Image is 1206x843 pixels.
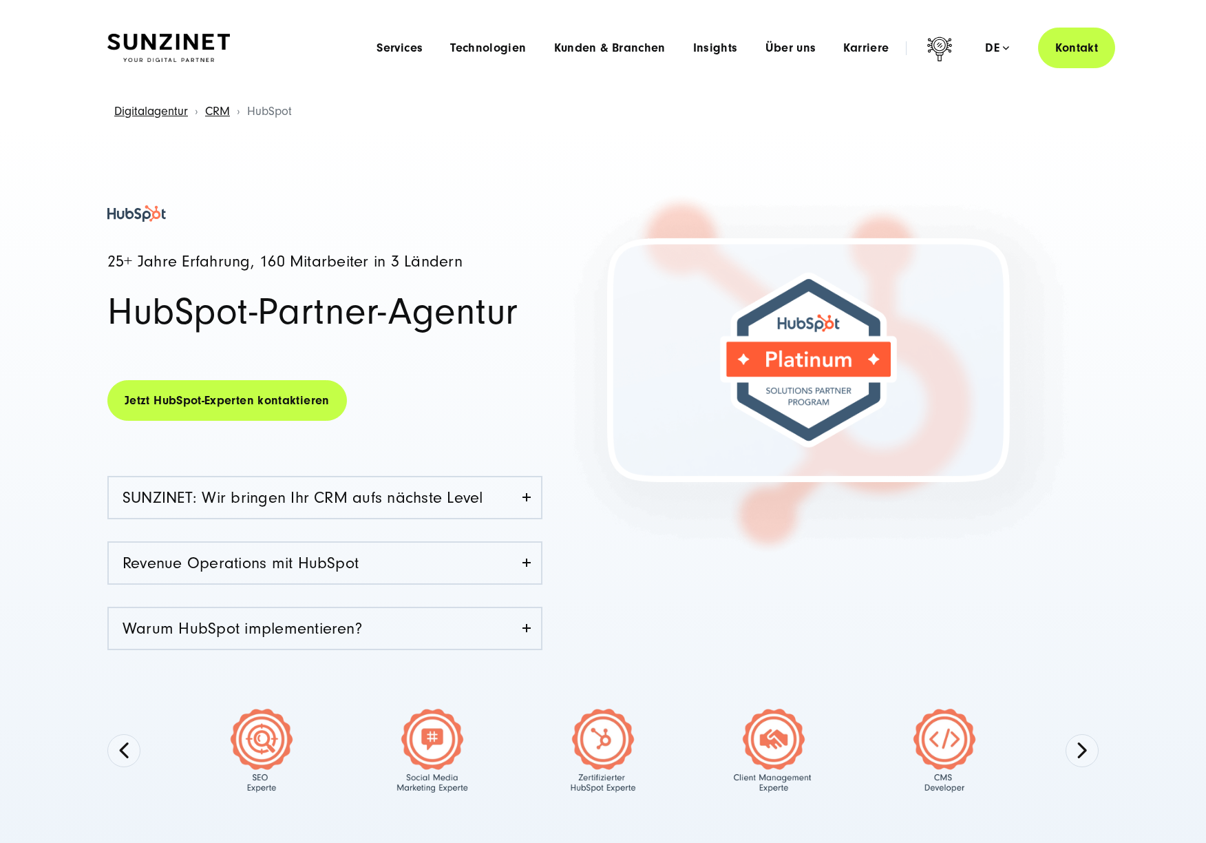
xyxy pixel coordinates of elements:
img: CllientManagementExperte [706,709,842,793]
a: Über uns [765,41,816,55]
img: CertifiedHubspotExperte [535,709,671,793]
a: Revenue Operations mit HubSpot [109,543,541,583]
img: HubSpot-Partner-Agentur SUNZINET [107,205,166,222]
a: Karriere [843,41,889,55]
a: Technologien [450,41,526,55]
button: Previous [107,734,140,767]
a: SUNZINET: Wir bringen Ihr CRM aufs nächste Level [109,477,541,518]
h4: 25+ Jahre Erfahrung, 160 Mitarbeiter in 3 Ländern [107,253,542,271]
div: de [985,41,1009,55]
img: SUNZINET Full Service Digital Agentur [107,34,230,63]
img: SEOExperte [193,709,330,793]
a: Services [377,41,423,55]
a: CRM [205,104,230,118]
span: HubSpot [247,104,292,118]
a: Jetzt HubSpot-Experten kontaktieren [107,380,347,421]
a: Kontakt [1038,28,1115,68]
a: Warum HubSpot implementieren? [109,608,541,649]
a: Kunden & Branchen [554,41,666,55]
h1: HubSpot-Partner-Agentur [107,293,542,331]
button: Next [1066,734,1099,767]
a: Digitalagentur [114,104,188,118]
img: CMSDeveloper [876,709,1013,793]
img: SoMeMarketingExperte [364,709,500,793]
a: Insights [693,41,738,55]
img: Hubspot Platinum Badge | SUNZINET [558,189,1083,556]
